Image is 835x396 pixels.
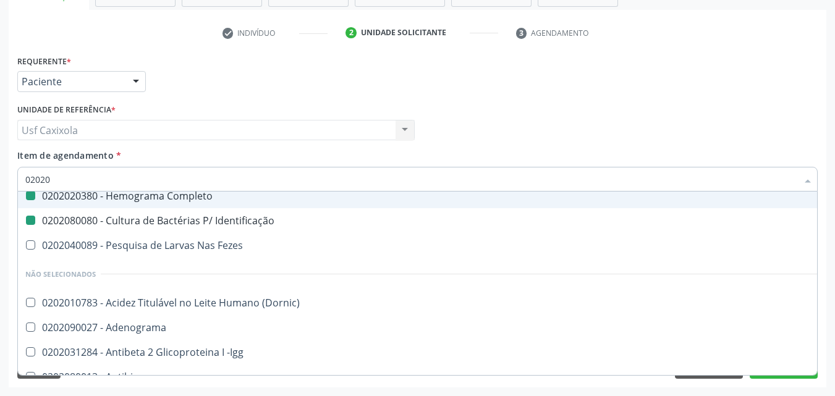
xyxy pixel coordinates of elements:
span: Paciente [22,75,121,88]
input: Buscar por procedimentos [25,167,797,192]
span: Item de agendamento [17,150,114,161]
label: Unidade de referência [17,101,116,120]
div: 2 [345,27,357,38]
div: Unidade solicitante [361,27,446,38]
label: Requerente [17,52,71,71]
